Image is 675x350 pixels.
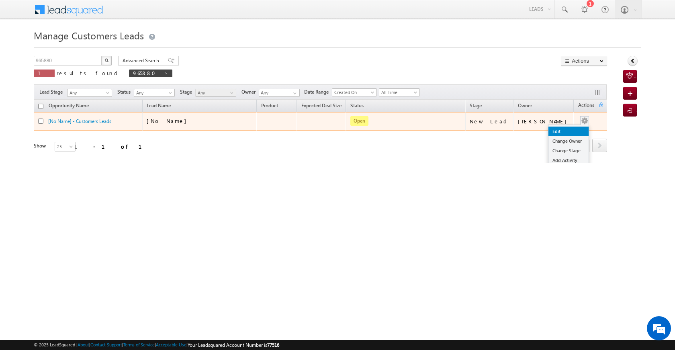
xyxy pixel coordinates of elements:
a: Show All Items [289,89,299,97]
span: Owner [241,88,259,96]
span: Advanced Search [123,57,162,64]
span: 25 [55,143,76,150]
button: Actions [561,56,607,66]
a: Opportunity Name [45,101,93,112]
span: Lead Stage [39,88,66,96]
a: Stage [466,101,486,112]
span: Opportunity Name [49,102,89,108]
img: Search [104,58,108,62]
span: Status [117,88,134,96]
span: Any [196,89,234,96]
a: [No Name] - Customers Leads [48,118,111,124]
a: All Time [379,88,420,96]
a: Created On [332,88,377,96]
a: Contact Support [90,342,122,347]
span: Manage Customers Leads [34,29,144,42]
a: Edit [548,127,589,136]
span: 965880 [133,70,160,76]
a: Change Stage [548,146,589,156]
a: Status [346,101,368,112]
span: © 2025 LeadSquared | | | | | [34,341,279,349]
span: Expected Deal Size [301,102,342,108]
a: Any [195,89,236,97]
span: 77516 [267,342,279,348]
a: 25 [55,142,76,151]
span: Created On [332,89,374,96]
span: Stage [470,102,482,108]
a: Acceptable Use [156,342,186,347]
span: 1 [38,70,51,76]
a: About [78,342,89,347]
a: Terms of Service [123,342,155,347]
span: [No Name] [147,117,190,124]
a: next [592,139,607,152]
input: Type to Search [259,89,300,97]
span: All Time [379,89,417,96]
span: Stage [180,88,195,96]
span: Your Leadsquared Account Number is [188,342,279,348]
span: results found [57,70,121,76]
span: Product [261,102,278,108]
a: Add Activity [548,156,589,165]
div: New Lead [470,118,510,125]
span: Any [134,89,172,96]
span: Actions [574,101,598,111]
span: Any [67,89,109,96]
input: Check all records [38,104,43,109]
div: [PERSON_NAME] [518,118,571,125]
a: Any [134,89,175,97]
span: Date Range [304,88,332,96]
span: Open [350,116,368,126]
span: Owner [518,102,532,108]
div: Show [34,142,48,149]
div: 1 - 1 of 1 [74,142,151,151]
span: Lead Name [143,101,175,112]
a: Expected Deal Size [297,101,346,112]
a: Change Owner [548,136,589,146]
a: Any [67,89,112,97]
